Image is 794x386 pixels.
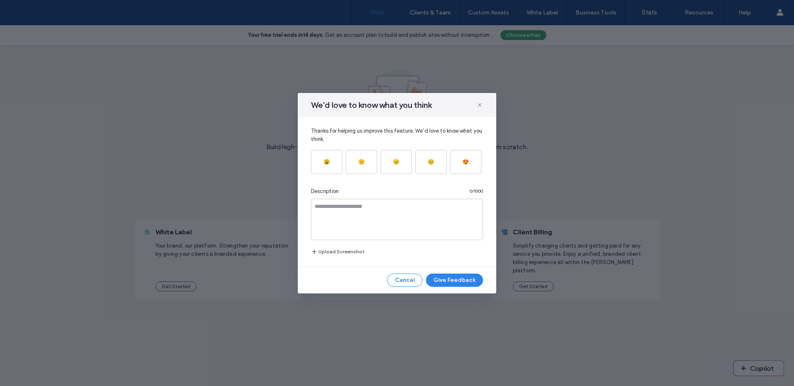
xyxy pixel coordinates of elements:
[358,159,365,165] div: 🫤
[311,100,432,110] span: We'd love to know what you think
[426,274,483,287] button: Give Feedback
[323,159,330,165] div: 😩
[311,247,365,257] button: Upload Screenshot
[311,127,483,143] span: Thanks for helping us improve this feature. We’d love to know what you think.
[393,159,399,165] div: 😐
[462,159,469,165] div: 😍
[387,274,423,287] button: Cancel
[311,187,339,195] span: Description
[428,159,434,165] div: 😊
[470,188,483,195] span: 0 / 1000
